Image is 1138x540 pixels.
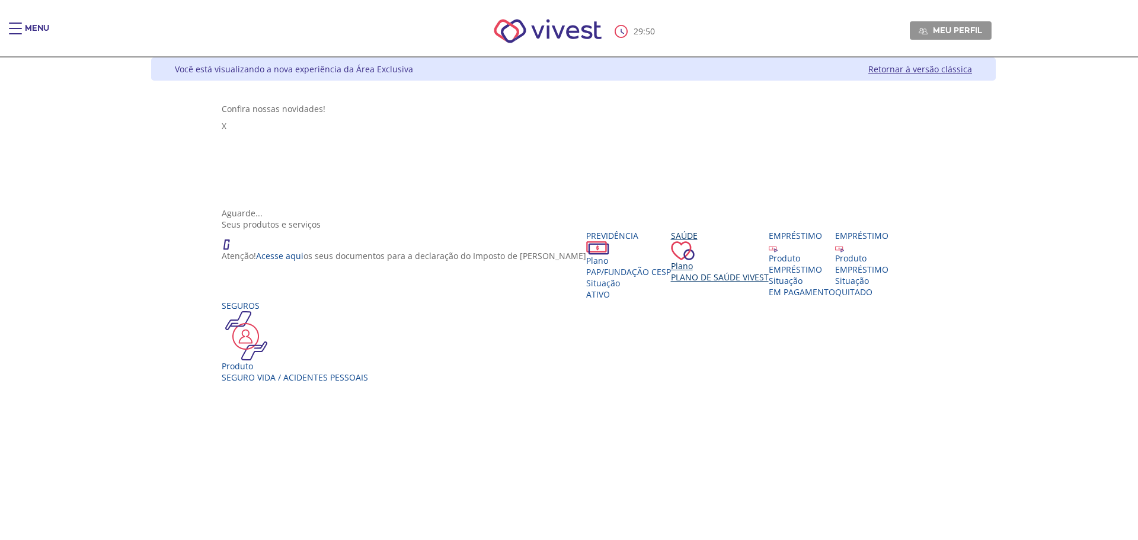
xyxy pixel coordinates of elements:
[835,230,888,241] div: Empréstimo
[671,241,695,260] img: ico_coracao.png
[586,230,671,241] div: Previdência
[586,241,609,255] img: ico_dinheiro.png
[222,120,226,132] span: X
[222,103,926,114] div: Confira nossas novidades!
[835,286,872,298] span: QUITADO
[835,244,844,253] img: ico_emprestimo.svg
[175,63,413,75] div: Você está visualizando a nova experiência da Área Exclusiva
[222,219,926,230] div: Seus produtos e serviços
[769,244,778,253] img: ico_emprestimo.svg
[910,21,992,39] a: Meu perfil
[586,230,671,300] a: Previdência PlanoPAP/Fundação CESP SituaçãoAtivo
[222,360,368,372] div: Produto
[586,289,610,300] span: Ativo
[222,250,586,261] p: Atenção! os seus documentos para a declaração do Imposto de [PERSON_NAME]
[586,277,671,289] div: Situação
[769,264,835,275] div: EMPRÉSTIMO
[769,230,835,298] a: Empréstimo Produto EMPRÉSTIMO Situação EM PAGAMENTO
[222,372,368,383] div: Seguro Vida / Acidentes Pessoais
[256,250,303,261] a: Acesse aqui
[933,25,982,36] span: Meu perfil
[222,207,926,219] div: Aguarde...
[769,253,835,264] div: Produto
[671,271,769,283] span: Plano de Saúde VIVEST
[634,25,643,37] span: 29
[222,230,242,250] img: ico_atencao.png
[222,300,368,383] a: Seguros Produto Seguro Vida / Acidentes Pessoais
[671,230,769,283] a: Saúde PlanoPlano de Saúde VIVEST
[645,25,655,37] span: 50
[142,57,996,540] div: Vivest
[769,286,835,298] span: EM PAGAMENTO
[769,230,835,241] div: Empréstimo
[835,253,888,264] div: Produto
[835,230,888,298] a: Empréstimo Produto EMPRÉSTIMO Situação QUITADO
[835,264,888,275] div: EMPRÉSTIMO
[769,275,835,286] div: Situação
[586,266,671,277] span: PAP/Fundação CESP
[868,63,972,75] a: Retornar à versão clássica
[615,25,657,38] div: :
[222,300,368,311] div: Seguros
[481,6,615,56] img: Vivest
[919,27,928,36] img: Meu perfil
[671,260,769,271] div: Plano
[835,275,888,286] div: Situação
[25,23,49,46] div: Menu
[222,311,271,360] img: ico_seguros.png
[586,255,671,266] div: Plano
[671,230,769,241] div: Saúde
